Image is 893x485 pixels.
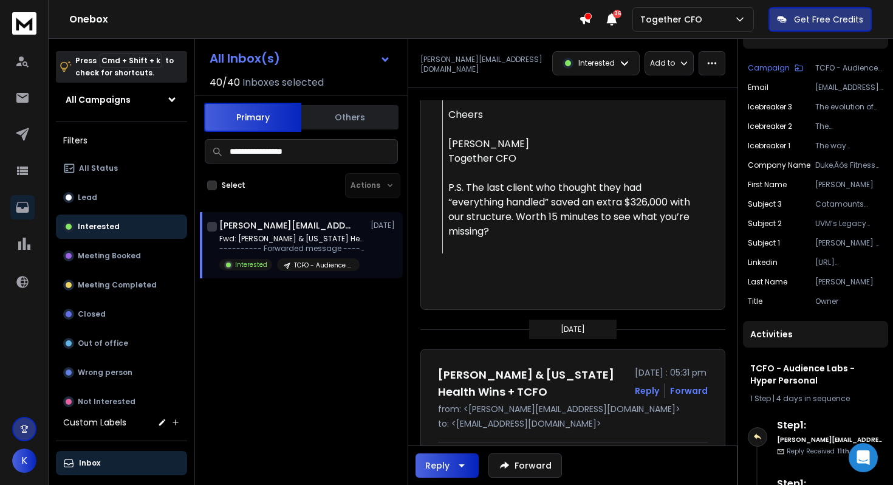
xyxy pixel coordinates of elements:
[12,12,36,35] img: logo
[748,238,780,248] p: Subject 1
[815,297,883,306] p: Owner
[849,443,878,472] div: Open Intercom Messenger
[78,280,157,290] p: Meeting Completed
[12,449,36,473] button: K
[56,451,187,475] button: Inbox
[837,447,865,456] span: 11th, Aug
[438,366,628,401] h1: [PERSON_NAME] & [US_STATE] Health Wins + TCFO
[448,151,698,166] div: Together CFO
[448,137,698,151] div: [PERSON_NAME]
[768,7,872,32] button: Get Free Credits
[748,199,782,209] p: Subject 3
[210,75,240,90] span: 40 / 40
[815,141,883,151] p: The way [PERSON_NAME] Fitness Center is positioned within [US_STATE]'s health landscape caught my...
[815,199,883,209] p: Catamounts Wellness Evolution
[79,458,100,468] p: Inbox
[635,366,708,379] p: [DATE] : 05:31 pm
[200,46,400,71] button: All Inbox(s)
[815,83,883,92] p: [EMAIL_ADDRESS][DOMAIN_NAME]
[420,55,545,74] p: [PERSON_NAME][EMAIL_ADDRESS][DOMAIN_NAME]
[56,244,187,268] button: Meeting Booked
[301,104,399,131] button: Others
[204,103,301,132] button: Primary
[748,258,778,267] p: linkedin
[78,397,135,407] p: Not Interested
[78,339,128,348] p: Out of office
[69,12,579,27] h1: Onebox
[78,309,106,319] p: Closed
[210,52,280,64] h1: All Inbox(s)
[235,260,267,269] p: Interested
[794,13,863,26] p: Get Free Credits
[748,160,810,170] p: Company Name
[66,94,131,106] h1: All Campaigns
[787,447,865,456] p: Reply Received
[748,180,787,190] p: First Name
[640,13,707,26] p: Together CFO
[748,102,792,112] p: Icebreaker 3
[78,222,120,232] p: Interested
[56,88,187,112] button: All Campaigns
[448,108,698,122] div: Cheers
[56,156,187,181] button: All Status
[670,385,708,397] div: Forward
[78,368,132,377] p: Wrong person
[777,435,883,444] h6: [PERSON_NAME][EMAIL_ADDRESS][DOMAIN_NAME]
[56,302,187,326] button: Closed
[750,394,881,404] div: |
[219,244,365,253] p: ---------- Forwarded message --------- From: [PERSON_NAME]
[815,180,883,190] p: [PERSON_NAME]
[815,63,883,73] p: TCFO - Audience Labs - Hyper Personal
[438,403,708,415] p: from: <[PERSON_NAME][EMAIL_ADDRESS][DOMAIN_NAME]>
[242,75,324,90] h3: Inboxes selected
[219,219,353,232] h1: [PERSON_NAME][EMAIL_ADDRESS][DOMAIN_NAME]
[815,277,883,287] p: [PERSON_NAME]
[63,416,126,428] h3: Custom Labels
[488,453,562,478] button: Forward
[613,10,621,18] span: 36
[56,390,187,414] button: Not Interested
[748,297,762,306] p: title
[578,58,615,68] p: Interested
[56,331,187,356] button: Out of office
[56,132,187,149] h3: Filters
[56,273,187,297] button: Meeting Completed
[219,234,365,244] p: Fwd: [PERSON_NAME] & [US_STATE] Health
[650,58,675,68] p: Add to
[56,215,187,239] button: Interested
[100,53,162,67] span: Cmd + Shift + k
[561,325,585,334] p: [DATE]
[743,321,888,348] div: Activities
[635,385,659,397] button: Reply
[815,219,883,229] p: UVM’s Legacy Fuels Inclusion
[78,193,97,202] p: Lead
[748,63,790,73] p: Campaign
[815,258,883,267] p: [URL][DOMAIN_NAME][PERSON_NAME]
[56,360,187,385] button: Wrong person
[371,221,398,230] p: [DATE]
[815,122,883,131] p: The [GEOGRAPHIC_DATA][US_STATE]'s long history of pioneering inclusion since the 19th century set...
[78,251,141,261] p: Meeting Booked
[815,102,883,112] p: The evolution of fitness centers from just a workout spot to a hub of community health has been f...
[438,418,708,430] p: to: <[EMAIL_ADDRESS][DOMAIN_NAME]>
[748,83,768,92] p: Email
[56,185,187,210] button: Lead
[448,181,698,239] div: P.S. The last client who thought they had “everything handled” saved an extra $326,000 with our s...
[75,55,174,79] p: Press to check for shortcuts.
[748,277,787,287] p: Last Name
[222,181,245,190] label: Select
[776,393,850,404] span: 4 days in sequence
[748,141,790,151] p: Icebreaker 1
[750,393,771,404] span: 1 Step
[416,453,479,478] button: Reply
[750,362,881,387] h1: TCFO - Audience Labs - Hyper Personal
[748,63,803,73] button: Campaign
[815,160,883,170] p: Duke‚Äôs Fitness Center
[815,238,883,248] p: [PERSON_NAME] & [US_STATE] Health Wins
[777,418,883,433] h6: Step 1 :
[748,219,782,229] p: Subject 2
[748,122,792,131] p: Icebreaker 2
